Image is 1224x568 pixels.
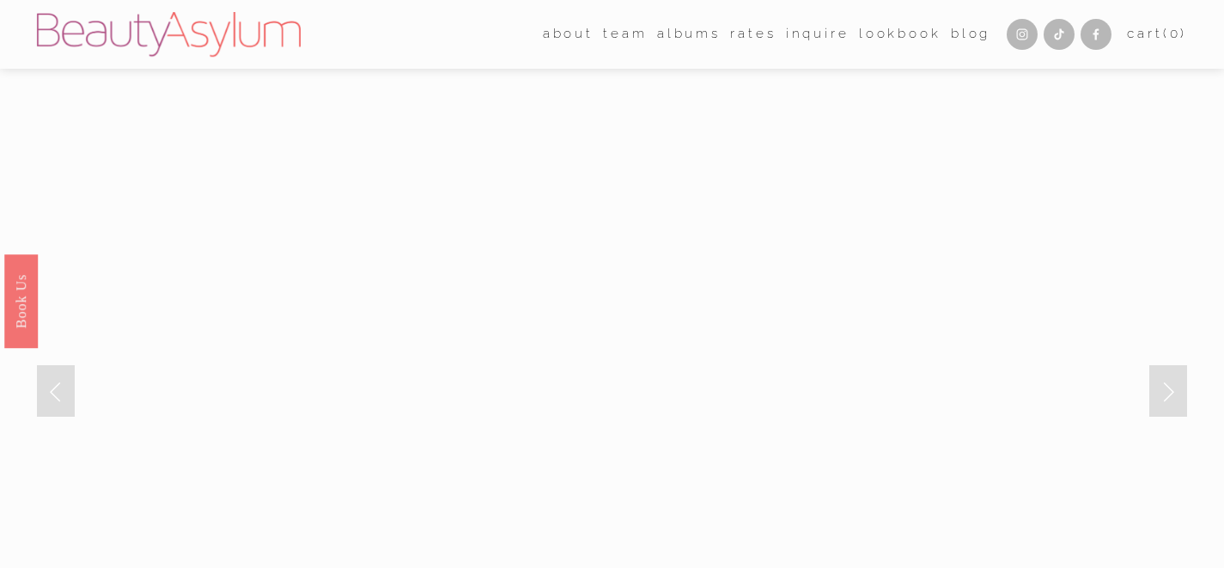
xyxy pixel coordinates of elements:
[951,21,990,48] a: Blog
[603,22,647,46] span: team
[37,365,75,417] a: Previous Slide
[4,253,38,347] a: Book Us
[1081,19,1111,50] a: Facebook
[657,21,721,48] a: albums
[603,21,647,48] a: folder dropdown
[1007,19,1038,50] a: Instagram
[1170,26,1181,41] span: 0
[730,21,776,48] a: Rates
[1163,26,1187,41] span: ( )
[1044,19,1075,50] a: TikTok
[543,22,594,46] span: about
[1127,22,1187,46] a: 0 items in cart
[543,21,594,48] a: folder dropdown
[786,21,849,48] a: Inquire
[859,21,941,48] a: Lookbook
[37,12,301,57] img: Beauty Asylum | Bridal Hair &amp; Makeup Charlotte &amp; Atlanta
[1149,365,1187,417] a: Next Slide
